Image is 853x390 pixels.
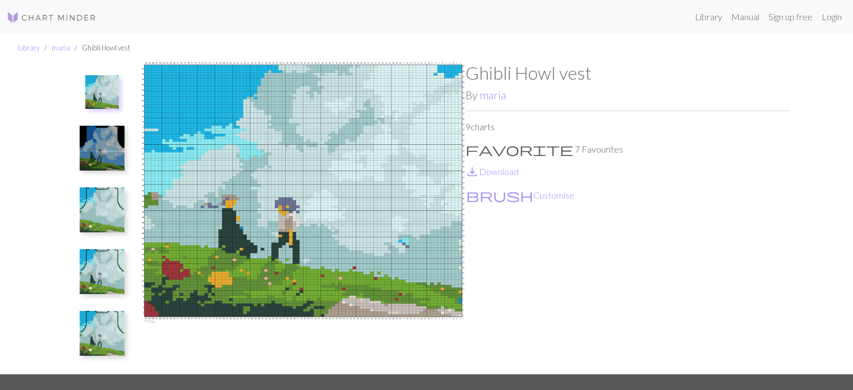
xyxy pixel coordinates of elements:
h1: Ghibli Howl vest [465,62,790,84]
button: CustomiseCustomise [465,188,575,203]
i: Customise [466,189,533,202]
img: jfh3f256sih61.png [85,75,119,109]
a: maria [52,43,70,52]
img: Copy of jfh3f256sih61.png [80,126,125,171]
a: maria [479,89,506,102]
a: Login [817,6,846,28]
a: Library [18,43,40,52]
i: Favourite [465,143,573,156]
img: Copy of Copy of Copy of jfh3f256sih61.png [80,311,125,356]
span: brush [466,187,533,203]
img: jfh3f256sih61.png [141,62,465,374]
a: DownloadDownload [465,166,519,177]
span: favorite [465,141,573,157]
a: Sign up free [764,6,817,28]
a: Manual [727,6,764,28]
a: Library [690,6,727,28]
img: Copy of Copy of jfh3f256sih61.png [80,249,125,294]
li: Ghibli Howl vest [70,43,130,53]
h2: By [465,89,790,102]
img: Logo [7,11,96,24]
span: save_alt [465,164,479,180]
p: 9 charts [465,120,790,134]
img: Copy of Copy of jfh3f256sih61.png [80,187,125,232]
i: Download [465,165,479,178]
p: 7 Favourites [465,143,790,156]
